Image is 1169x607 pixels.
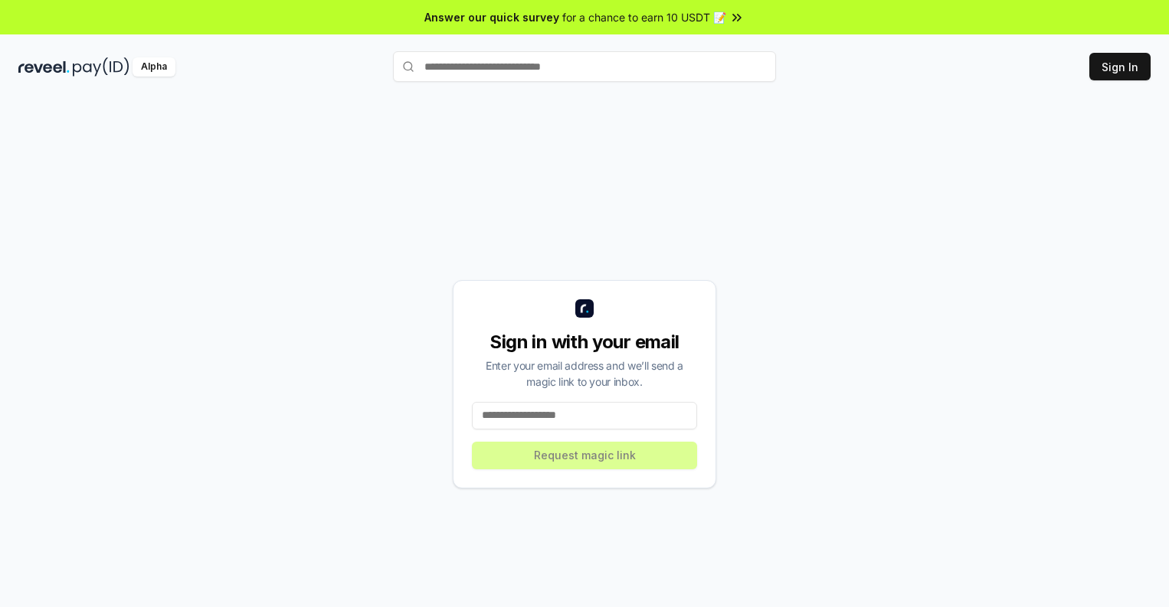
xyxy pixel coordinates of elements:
[18,57,70,77] img: reveel_dark
[1089,53,1151,80] button: Sign In
[133,57,175,77] div: Alpha
[73,57,129,77] img: pay_id
[472,330,697,354] div: Sign in with your email
[562,9,726,25] span: for a chance to earn 10 USDT 📝
[424,9,559,25] span: Answer our quick survey
[472,357,697,390] div: Enter your email address and we’ll send a magic link to your inbox.
[575,299,594,318] img: logo_small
